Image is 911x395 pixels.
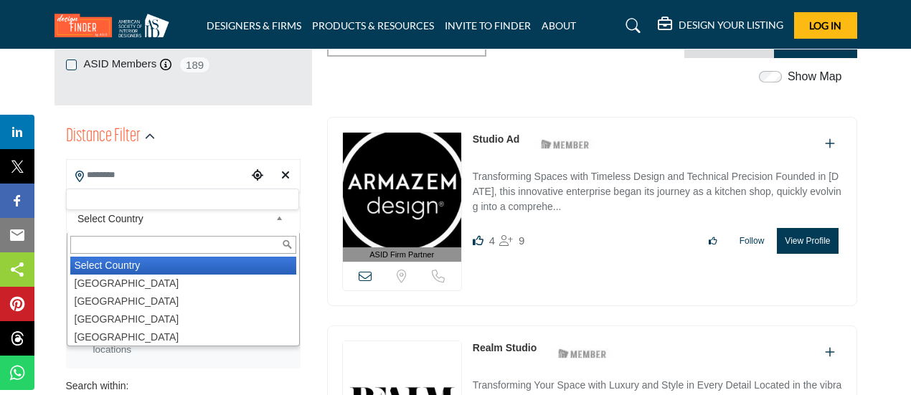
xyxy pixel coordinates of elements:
input: Search Text [70,236,296,254]
input: Search Location [67,161,247,189]
a: ABOUT [542,19,576,32]
a: Add To List [825,138,835,150]
span: 4 [489,234,495,247]
a: Search [612,14,650,37]
a: DESIGNERS & FIRMS [207,19,301,32]
input: ASID Members checkbox [66,60,77,70]
span: Log In [809,19,841,32]
a: Studio Ad [473,133,520,145]
p: Transforming Spaces with Timeless Design and Technical Precision Founded in [DATE], this innovati... [473,169,842,217]
button: View Profile [777,228,838,254]
div: Choose your current location [247,161,268,191]
a: INVITE TO FINDER [445,19,531,32]
li: Select Country [70,257,296,275]
span: 9 [519,234,524,247]
i: Likes [473,235,483,246]
button: Like listing [699,229,727,253]
a: ASID Firm Partner [343,133,461,262]
div: Clear search location [275,161,296,191]
div: Search within: [66,379,301,394]
h2: Distance Filter [66,124,141,150]
a: PRODUCTS & RESOURCES [312,19,434,32]
img: Site Logo [55,14,176,37]
span: Select Country [77,210,270,227]
img: ASID Members Badge Icon [550,344,615,362]
li: [GEOGRAPHIC_DATA] [70,275,296,292]
div: Search Location [66,189,299,210]
p: Realm Studio [473,341,537,356]
button: Follow [730,229,774,253]
span: ASID Firm Partner [369,249,434,261]
img: ASID Members Badge Icon [533,135,598,153]
button: Log In [794,12,857,39]
img: Studio Ad [343,133,461,247]
a: Transforming Spaces with Timeless Design and Technical Precision Founded in [DATE], this innovati... [473,161,842,217]
div: Followers [499,232,524,249]
a: Add To List [825,346,835,358]
p: Studio Ad [473,132,520,147]
li: [GEOGRAPHIC_DATA] [70,328,296,346]
span: 189 [179,56,211,74]
li: [GEOGRAPHIC_DATA] [70,310,296,328]
a: Realm Studio [473,342,537,353]
label: Show Map [788,68,842,85]
div: DESIGN YOUR LISTING [658,17,783,34]
li: [GEOGRAPHIC_DATA] [70,292,296,310]
h5: DESIGN YOUR LISTING [679,19,783,32]
label: ASID Members [84,56,157,72]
